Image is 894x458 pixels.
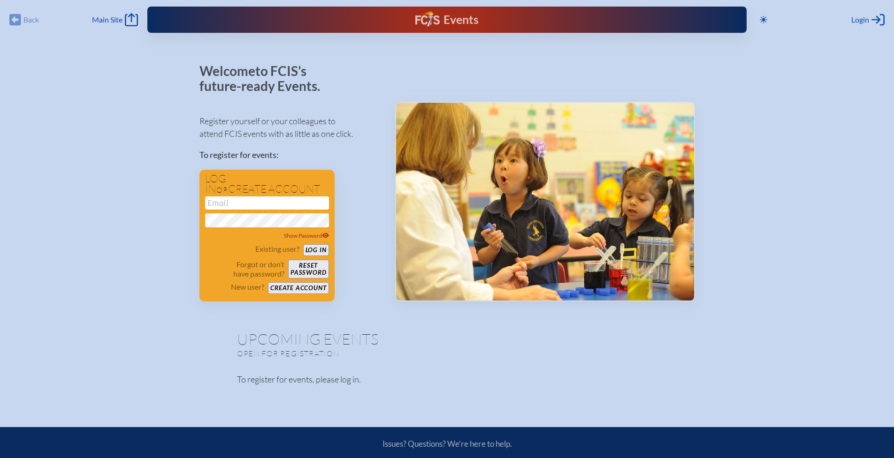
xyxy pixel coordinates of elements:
span: or [216,185,228,195]
input: Email [205,196,329,210]
p: Register yourself or your colleagues to attend FCIS events with as little as one click. [199,115,380,140]
div: FCIS Events — Future ready [312,11,581,28]
p: Welcome to FCIS’s future-ready Events. [199,64,331,93]
p: To register for events, please log in. [237,373,657,386]
p: Issues? Questions? We’re here to help. [282,439,612,449]
p: New user? [231,282,264,292]
span: Login [851,15,869,24]
h1: Log in create account [205,173,329,195]
a: Main Site [92,13,138,26]
img: Events [396,103,694,300]
button: Resetpassword [288,260,329,278]
p: Open for registration [237,349,485,358]
span: Show Password [284,232,329,239]
p: Forgot or don’t have password? [205,260,285,278]
button: Create account [268,282,329,294]
p: To register for events: [199,149,380,161]
span: Main Site [92,15,122,24]
h1: Upcoming Events [237,331,657,346]
p: Existing user? [255,244,299,254]
button: Log in [303,244,329,256]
